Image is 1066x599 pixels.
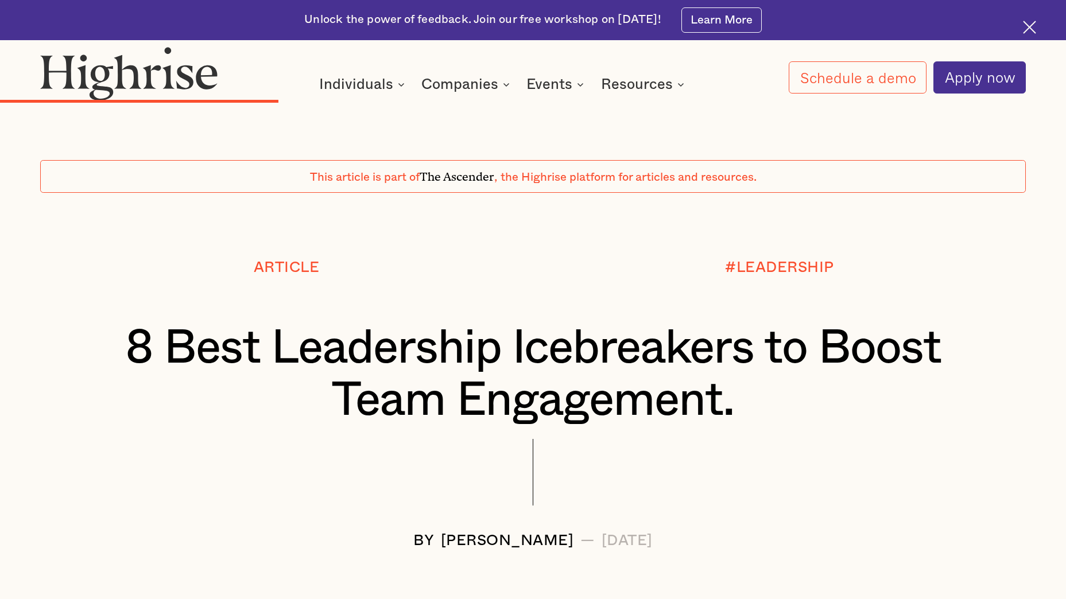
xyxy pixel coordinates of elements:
[420,167,494,181] span: The Ascender
[601,77,673,91] div: Resources
[1023,21,1036,34] img: Cross icon
[81,322,985,427] h1: 8 Best Leadership Icebreakers to Boost Team Engagement.
[441,532,574,549] div: [PERSON_NAME]
[580,532,595,549] div: —
[421,77,513,91] div: Companies
[601,77,688,91] div: Resources
[310,172,420,183] span: This article is part of
[526,77,587,91] div: Events
[319,77,393,91] div: Individuals
[789,61,927,94] a: Schedule a demo
[254,259,320,276] div: Article
[304,12,661,28] div: Unlock the power of feedback. Join our free workshop on [DATE]!
[413,532,434,549] div: BY
[319,77,408,91] div: Individuals
[725,259,834,276] div: #LEADERSHIP
[681,7,762,33] a: Learn More
[526,77,572,91] div: Events
[602,532,653,549] div: [DATE]
[494,172,757,183] span: , the Highrise platform for articles and resources.
[421,77,498,91] div: Companies
[933,61,1026,94] a: Apply now
[40,46,218,100] img: Highrise logo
